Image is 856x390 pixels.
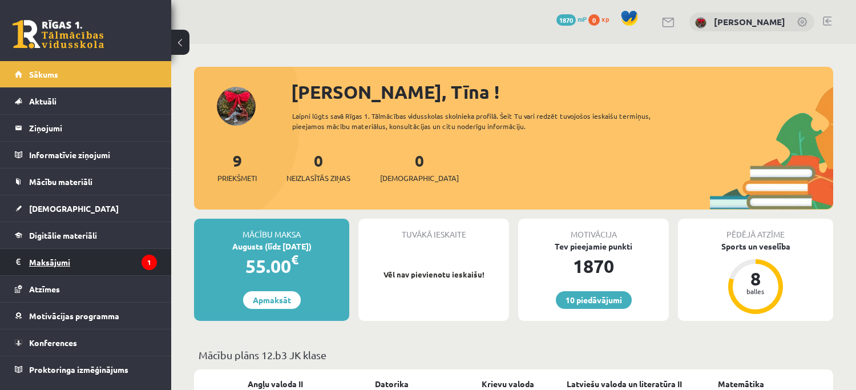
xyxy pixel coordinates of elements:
a: Krievu valoda [482,378,534,390]
i: 1 [142,255,157,270]
a: 1870 mP [556,14,587,23]
a: Informatīvie ziņojumi [15,142,157,168]
a: 0Neizlasītās ziņas [286,150,350,184]
a: 0 xp [588,14,615,23]
a: 0[DEMOGRAPHIC_DATA] [380,150,459,184]
a: Maksājumi1 [15,249,157,275]
span: 1870 [556,14,576,26]
span: [DEMOGRAPHIC_DATA] [29,203,119,214]
a: Apmaksāt [243,291,301,309]
span: Konferences [29,337,77,348]
div: 1870 [518,252,669,280]
a: Aktuāli [15,88,157,114]
span: xp [601,14,609,23]
div: Sports un veselība [678,240,833,252]
a: Angļu valoda II [248,378,303,390]
p: Mācību plāns 12.b3 JK klase [199,347,829,363]
span: Aktuāli [29,96,56,106]
div: [PERSON_NAME], Tīna ! [291,78,833,106]
span: mP [578,14,587,23]
span: Motivācijas programma [29,311,119,321]
div: Augusts (līdz [DATE]) [194,240,349,252]
div: 55.00 [194,252,349,280]
a: [PERSON_NAME] [714,16,785,27]
span: € [291,251,298,268]
div: Tuvākā ieskaite [358,219,509,240]
a: Atzīmes [15,276,157,302]
span: 0 [588,14,600,26]
a: Sports un veselība 8 balles [678,240,833,316]
span: Neizlasītās ziņas [286,172,350,184]
div: Motivācija [518,219,669,240]
img: Tīna Šneidere [695,17,706,29]
span: Priekšmeti [217,172,257,184]
a: Proktoringa izmēģinājums [15,356,157,383]
a: Digitālie materiāli [15,222,157,248]
a: Matemātika [718,378,764,390]
span: Sākums [29,69,58,79]
a: 9Priekšmeti [217,150,257,184]
a: Latviešu valoda un literatūra II [567,378,682,390]
span: [DEMOGRAPHIC_DATA] [380,172,459,184]
a: [DEMOGRAPHIC_DATA] [15,195,157,222]
legend: Ziņojumi [29,115,157,141]
div: Laipni lūgts savā Rīgas 1. Tālmācības vidusskolas skolnieka profilā. Šeit Tu vari redzēt tuvojošo... [292,111,676,131]
a: Rīgas 1. Tālmācības vidusskola [13,20,104,49]
a: 10 piedāvājumi [556,291,632,309]
div: Pēdējā atzīme [678,219,833,240]
a: Motivācijas programma [15,303,157,329]
div: Tev pieejamie punkti [518,240,669,252]
a: Konferences [15,329,157,356]
a: Datorika [375,378,409,390]
div: 8 [738,270,773,288]
a: Ziņojumi [15,115,157,141]
span: Mācību materiāli [29,176,92,187]
a: Sākums [15,61,157,87]
legend: Informatīvie ziņojumi [29,142,157,168]
span: Proktoringa izmēģinājums [29,364,128,375]
span: Digitālie materiāli [29,230,97,240]
p: Vēl nav pievienotu ieskaišu! [364,269,503,280]
div: Mācību maksa [194,219,349,240]
div: balles [738,288,773,295]
a: Mācību materiāli [15,168,157,195]
legend: Maksājumi [29,249,157,275]
span: Atzīmes [29,284,60,294]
